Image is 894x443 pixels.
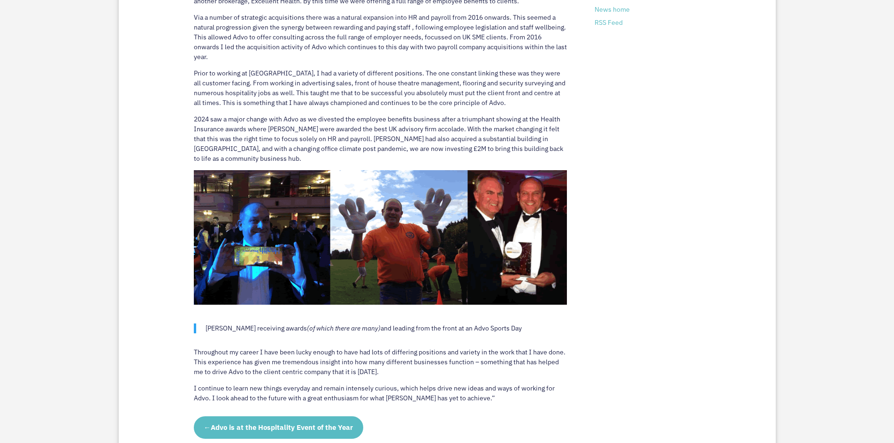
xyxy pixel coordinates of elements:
a: RSS Feed [595,18,623,27]
span: Advo is at the Hospitality Event of the Year [211,423,353,432]
a: News home [595,5,630,14]
span: ← [204,423,211,432]
p: [PERSON_NAME] receiving awards and leading from the front at an Advo Sports Day [206,323,567,333]
p: 2024 saw a major change with Advo as we divested the employee benefits business after a triumphan... [194,114,567,170]
p: Prior to working at [GEOGRAPHIC_DATA], I had a variety of different positions. The one constant l... [194,68,567,114]
p: I continue to learn new things everyday and remain intensely curious, which helps drive new ideas... [194,383,567,403]
em: (of which there are many) [307,324,381,332]
p: Via a number of strategic acquisitions there was a natural expansion into HR and payroll from 201... [194,13,567,68]
p: Throughout my career I have been lucky enough to have had lots of differing positions and variety... [194,347,567,383]
a: ←Advo is at the Hospitality Event of the Year [194,416,363,439]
